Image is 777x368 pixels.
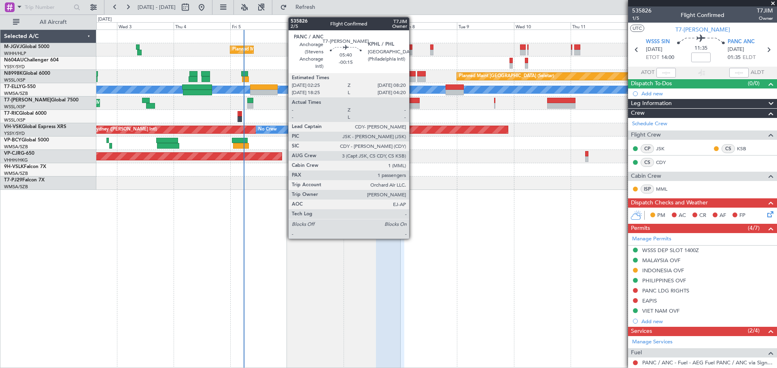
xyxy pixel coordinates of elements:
div: Fri 12 [627,22,684,29]
span: WSSS SIN [646,38,670,46]
a: KSB [737,145,755,152]
span: 14:00 [661,54,674,62]
a: T7-RICGlobal 6000 [4,111,47,116]
a: WSSL/XSP [4,77,25,83]
a: CDY [656,159,674,166]
span: Refresh [289,4,323,10]
div: No Crew [258,124,277,136]
a: VH-VSKGlobal Express XRS [4,124,66,129]
span: 9H-VSLK [4,164,24,169]
span: VP-BCY [4,138,21,143]
a: YSSY/SYD [4,130,25,137]
span: AF [720,212,726,220]
a: WMSA/SZB [4,90,28,97]
span: Cabin Crew [631,172,661,181]
a: WMSA/SZB [4,170,28,177]
span: (0/0) [748,79,760,88]
span: Leg Information [631,99,672,108]
div: CS [722,144,735,153]
div: Wed 3 [117,22,174,29]
a: T7-[PERSON_NAME]Global 7500 [4,98,79,103]
div: Add new [641,90,773,97]
div: Sun 7 [344,22,400,29]
span: FP [739,212,745,220]
div: INDONESIA OVF [642,267,684,274]
span: T7-PJ29 [4,178,22,183]
span: 1/5 [632,15,652,22]
span: PANC ANC [728,38,755,46]
span: ELDT [743,54,756,62]
a: JSK [656,145,674,152]
a: WSSL/XSP [4,117,25,123]
span: Permits [631,224,650,233]
span: ETOT [646,54,659,62]
a: WSSL/XSP [4,104,25,110]
a: Manage Services [632,338,673,346]
div: MALAYSIA OVF [642,257,680,264]
span: T7JIM [757,6,773,15]
span: Fuel [631,348,642,357]
span: PM [657,212,665,220]
div: WSSS DEP SLOT 1400Z [642,247,699,254]
span: N604AU [4,58,24,63]
a: PANC / ANC - Fuel - AEG Fuel PANC / ANC via Signature (EJ Asia Only) [642,359,773,366]
span: Owner [757,15,773,22]
div: VIET NAM OVF [642,307,679,314]
span: Dispatch To-Dos [631,79,672,88]
span: (2/4) [748,326,760,335]
input: --:-- [656,68,676,78]
button: All Aircraft [9,16,88,29]
div: Mon 8 [400,22,457,29]
div: Thu 11 [571,22,627,29]
div: Thu 4 [174,22,230,29]
a: T7-ELLYG-550 [4,84,36,89]
span: T7-[PERSON_NAME] [4,98,51,103]
span: 11:35 [694,44,707,53]
span: CR [699,212,706,220]
span: M-JGVJ [4,44,22,49]
a: Schedule Crew [632,120,667,128]
a: VHHH/HKG [4,157,28,163]
span: Services [631,327,652,336]
span: Dispatch Checks and Weather [631,198,708,208]
span: ALDT [751,69,764,77]
span: [DATE] - [DATE] [138,4,176,11]
span: All Aircraft [21,19,85,25]
div: Wed 10 [514,22,571,29]
a: N604AUChallenger 604 [4,58,59,63]
div: [DATE] [98,16,112,23]
span: ATOT [641,69,654,77]
div: Planned Maint [GEOGRAPHIC_DATA] (Seletar) [232,44,327,56]
button: Refresh [276,1,325,14]
span: (4/7) [748,224,760,232]
button: UTC [630,25,644,32]
span: Crew [631,109,645,118]
span: N8998K [4,71,23,76]
a: Manage Permits [632,235,671,243]
span: VP-CJR [4,151,21,156]
span: T7-ELLY [4,84,22,89]
a: WMSA/SZB [4,144,28,150]
div: CS [641,158,654,167]
a: M-JGVJGlobal 5000 [4,44,49,49]
a: VP-BCYGlobal 5000 [4,138,49,143]
a: WIHH/HLP [4,50,26,57]
span: AC [679,212,686,220]
div: PHILIPPINES OVF [642,277,686,284]
div: Flight Confirmed [681,11,724,19]
div: EAPIS [642,297,657,304]
div: CP [641,144,654,153]
a: T7-PJ29Falcon 7X [4,178,45,183]
span: 01:35 [728,54,741,62]
span: T7-[PERSON_NAME] [675,25,730,34]
div: PANC LDG RIGHTS [642,287,689,294]
div: Unplanned Maint Sydney ([PERSON_NAME] Intl) [57,124,157,136]
span: 535826 [632,6,652,15]
span: Flight Crew [631,130,661,140]
span: [DATE] [728,46,744,54]
a: MML [656,185,674,193]
span: [DATE] [646,46,662,54]
span: VH-VSK [4,124,22,129]
a: VP-CJRG-650 [4,151,34,156]
div: Fri 5 [230,22,287,29]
